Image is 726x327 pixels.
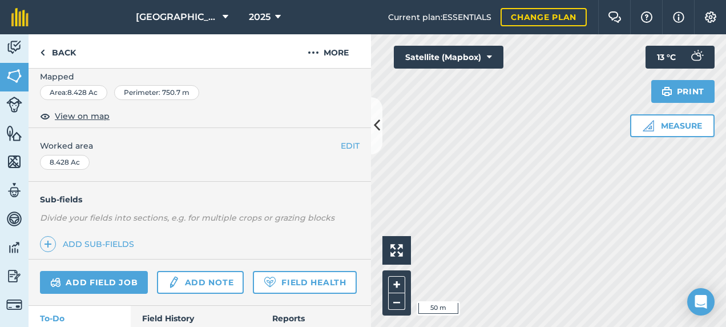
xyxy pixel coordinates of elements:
img: svg+xml;base64,PHN2ZyB4bWxucz0iaHR0cDovL3d3dy53My5vcmcvMjAwMC9zdmciIHdpZHRoPSIxNCIgaGVpZ2h0PSIyNC... [44,237,52,251]
img: svg+xml;base64,PD94bWwgdmVyc2lvbj0iMS4wIiBlbmNvZGluZz0idXRmLTgiPz4KPCEtLSBHZW5lcmF0b3I6IEFkb2JlIE... [167,276,180,289]
span: View on map [55,110,110,122]
div: Area : 8.428 Ac [40,85,107,100]
button: + [388,276,405,293]
span: 2025 [249,10,271,24]
button: Print [651,80,715,103]
span: Current plan : ESSENTIALS [388,11,491,23]
span: Mapped [29,70,371,83]
img: svg+xml;base64,PHN2ZyB4bWxucz0iaHR0cDovL3d3dy53My5vcmcvMjAwMC9zdmciIHdpZHRoPSI1NiIgaGVpZ2h0PSI2MC... [6,67,22,85]
span: 13 ° C [657,46,676,69]
button: Satellite (Mapbox) [394,46,503,69]
img: svg+xml;base64,PHN2ZyB4bWxucz0iaHR0cDovL3d3dy53My5vcmcvMjAwMC9zdmciIHdpZHRoPSIxNyIgaGVpZ2h0PSIxNy... [673,10,684,24]
img: svg+xml;base64,PD94bWwgdmVyc2lvbj0iMS4wIiBlbmNvZGluZz0idXRmLTgiPz4KPCEtLSBHZW5lcmF0b3I6IEFkb2JlIE... [6,39,22,56]
div: Open Intercom Messenger [687,288,715,316]
img: svg+xml;base64,PD94bWwgdmVyc2lvbj0iMS4wIiBlbmNvZGluZz0idXRmLTgiPz4KPCEtLSBHZW5lcmF0b3I6IEFkb2JlIE... [6,182,22,199]
img: A cog icon [704,11,717,23]
div: Perimeter : 750.7 m [114,85,199,100]
button: 13 °C [646,46,715,69]
img: A question mark icon [640,11,654,23]
span: [GEOGRAPHIC_DATA] [136,10,218,24]
button: Measure [630,114,715,137]
img: Ruler icon [643,120,654,131]
a: Back [29,34,87,68]
button: View on map [40,109,110,123]
img: svg+xml;base64,PD94bWwgdmVyc2lvbj0iMS4wIiBlbmNvZGluZz0idXRmLTgiPz4KPCEtLSBHZW5lcmF0b3I6IEFkb2JlIE... [6,297,22,313]
img: svg+xml;base64,PD94bWwgdmVyc2lvbj0iMS4wIiBlbmNvZGluZz0idXRmLTgiPz4KPCEtLSBHZW5lcmF0b3I6IEFkb2JlIE... [685,46,708,69]
img: svg+xml;base64,PHN2ZyB4bWxucz0iaHR0cDovL3d3dy53My5vcmcvMjAwMC9zdmciIHdpZHRoPSIxOCIgaGVpZ2h0PSIyNC... [40,109,50,123]
img: svg+xml;base64,PHN2ZyB4bWxucz0iaHR0cDovL3d3dy53My5vcmcvMjAwMC9zdmciIHdpZHRoPSI5IiBoZWlnaHQ9IjI0Ii... [40,46,45,59]
img: svg+xml;base64,PHN2ZyB4bWxucz0iaHR0cDovL3d3dy53My5vcmcvMjAwMC9zdmciIHdpZHRoPSI1NiIgaGVpZ2h0PSI2MC... [6,153,22,170]
img: svg+xml;base64,PD94bWwgdmVyc2lvbj0iMS4wIiBlbmNvZGluZz0idXRmLTgiPz4KPCEtLSBHZW5lcmF0b3I6IEFkb2JlIE... [6,268,22,285]
span: Worked area [40,139,360,152]
a: Add field job [40,271,148,294]
img: svg+xml;base64,PD94bWwgdmVyc2lvbj0iMS4wIiBlbmNvZGluZz0idXRmLTgiPz4KPCEtLSBHZW5lcmF0b3I6IEFkb2JlIE... [6,97,22,113]
img: svg+xml;base64,PHN2ZyB4bWxucz0iaHR0cDovL3d3dy53My5vcmcvMjAwMC9zdmciIHdpZHRoPSI1NiIgaGVpZ2h0PSI2MC... [6,125,22,142]
a: Change plan [501,8,587,26]
h4: Sub-fields [29,193,371,206]
img: svg+xml;base64,PD94bWwgdmVyc2lvbj0iMS4wIiBlbmNvZGluZz0idXRmLTgiPz4KPCEtLSBHZW5lcmF0b3I6IEFkb2JlIE... [6,239,22,256]
img: svg+xml;base64,PD94bWwgdmVyc2lvbj0iMS4wIiBlbmNvZGluZz0idXRmLTgiPz4KPCEtLSBHZW5lcmF0b3I6IEFkb2JlIE... [50,276,61,289]
a: Add sub-fields [40,236,139,252]
img: svg+xml;base64,PHN2ZyB4bWxucz0iaHR0cDovL3d3dy53My5vcmcvMjAwMC9zdmciIHdpZHRoPSIyMCIgaGVpZ2h0PSIyNC... [308,46,319,59]
img: Two speech bubbles overlapping with the left bubble in the forefront [608,11,622,23]
button: – [388,293,405,310]
div: 8.428 Ac [40,155,90,170]
img: svg+xml;base64,PD94bWwgdmVyc2lvbj0iMS4wIiBlbmNvZGluZz0idXRmLTgiPz4KPCEtLSBHZW5lcmF0b3I6IEFkb2JlIE... [6,210,22,228]
a: Field Health [253,271,356,294]
img: svg+xml;base64,PHN2ZyB4bWxucz0iaHR0cDovL3d3dy53My5vcmcvMjAwMC9zdmciIHdpZHRoPSIxOSIgaGVpZ2h0PSIyNC... [662,85,672,98]
img: fieldmargin Logo [11,8,29,26]
a: Add note [157,271,244,294]
button: EDIT [341,139,360,152]
button: More [285,34,371,68]
img: Four arrows, one pointing top left, one top right, one bottom right and the last bottom left [390,244,403,257]
em: Divide your fields into sections, e.g. for multiple crops or grazing blocks [40,213,334,223]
